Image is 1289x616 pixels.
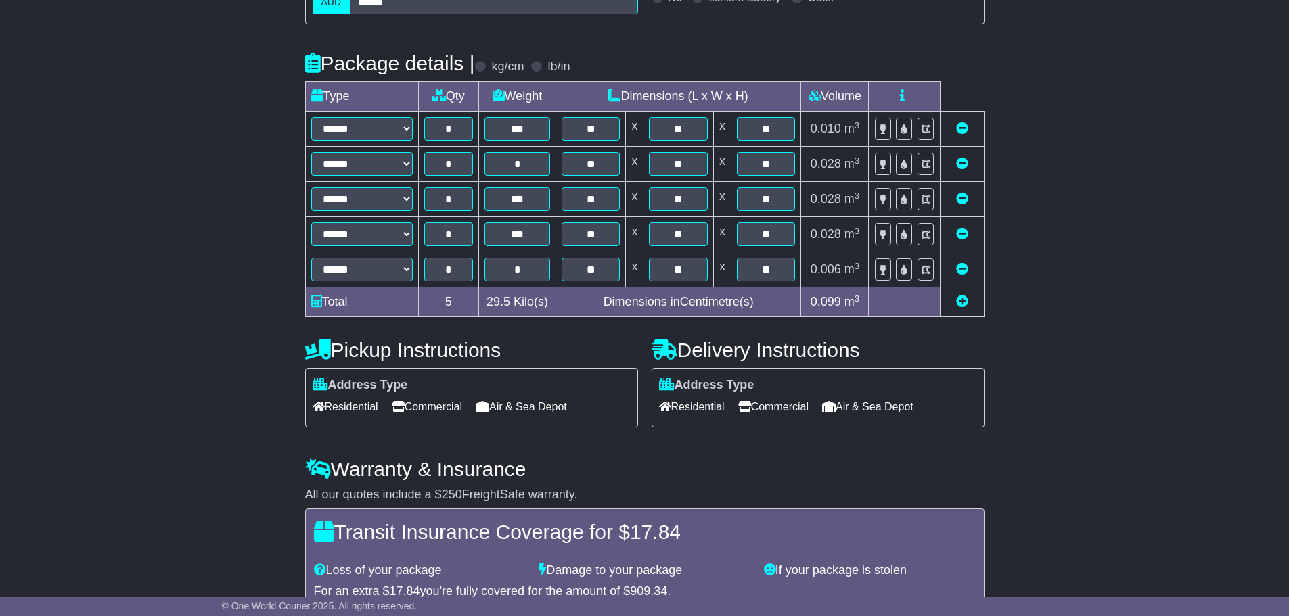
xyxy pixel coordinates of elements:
[418,287,478,317] td: 5
[811,122,841,135] span: 0.010
[757,563,982,578] div: If your package is stolen
[811,192,841,206] span: 0.028
[626,182,643,217] td: x
[305,82,418,112] td: Type
[811,262,841,276] span: 0.006
[956,227,968,241] a: Remove this item
[390,584,420,598] span: 17.84
[491,60,524,74] label: kg/cm
[844,192,860,206] span: m
[956,122,968,135] a: Remove this item
[630,521,681,543] span: 17.84
[314,521,976,543] h4: Transit Insurance Coverage for $
[626,112,643,147] td: x
[822,396,913,417] span: Air & Sea Depot
[844,122,860,135] span: m
[713,252,731,287] td: x
[305,458,985,480] h4: Warranty & Insurance
[478,287,556,317] td: Kilo(s)
[314,584,976,599] div: For an extra $ you're fully covered for the amount of $ .
[855,156,860,166] sup: 3
[626,252,643,287] td: x
[713,182,731,217] td: x
[811,157,841,170] span: 0.028
[811,295,841,308] span: 0.099
[738,396,809,417] span: Commercial
[305,287,418,317] td: Total
[532,563,757,578] div: Damage to your package
[844,262,860,276] span: m
[487,295,510,308] span: 29.5
[547,60,570,74] label: lb/in
[855,261,860,271] sup: 3
[307,563,533,578] div: Loss of your package
[630,584,667,598] span: 909.34
[659,378,754,393] label: Address Type
[855,293,860,304] sup: 3
[652,339,985,361] h4: Delivery Instructions
[713,147,731,182] td: x
[222,600,417,611] span: © One World Courier 2025. All rights reserved.
[478,82,556,112] td: Weight
[844,295,860,308] span: m
[844,227,860,241] span: m
[313,396,378,417] span: Residential
[811,227,841,241] span: 0.028
[556,82,801,112] td: Dimensions (L x W x H)
[956,157,968,170] a: Remove this item
[305,52,475,74] h4: Package details |
[855,191,860,201] sup: 3
[713,217,731,252] td: x
[855,226,860,236] sup: 3
[713,112,731,147] td: x
[442,488,462,501] span: 250
[418,82,478,112] td: Qty
[801,82,869,112] td: Volume
[626,217,643,252] td: x
[305,488,985,502] div: All our quotes include a $ FreightSafe warranty.
[556,287,801,317] td: Dimensions in Centimetre(s)
[956,262,968,276] a: Remove this item
[626,147,643,182] td: x
[956,192,968,206] a: Remove this item
[855,120,860,131] sup: 3
[392,396,462,417] span: Commercial
[313,378,408,393] label: Address Type
[659,396,725,417] span: Residential
[305,339,638,361] h4: Pickup Instructions
[844,157,860,170] span: m
[476,396,567,417] span: Air & Sea Depot
[956,295,968,308] a: Add new item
